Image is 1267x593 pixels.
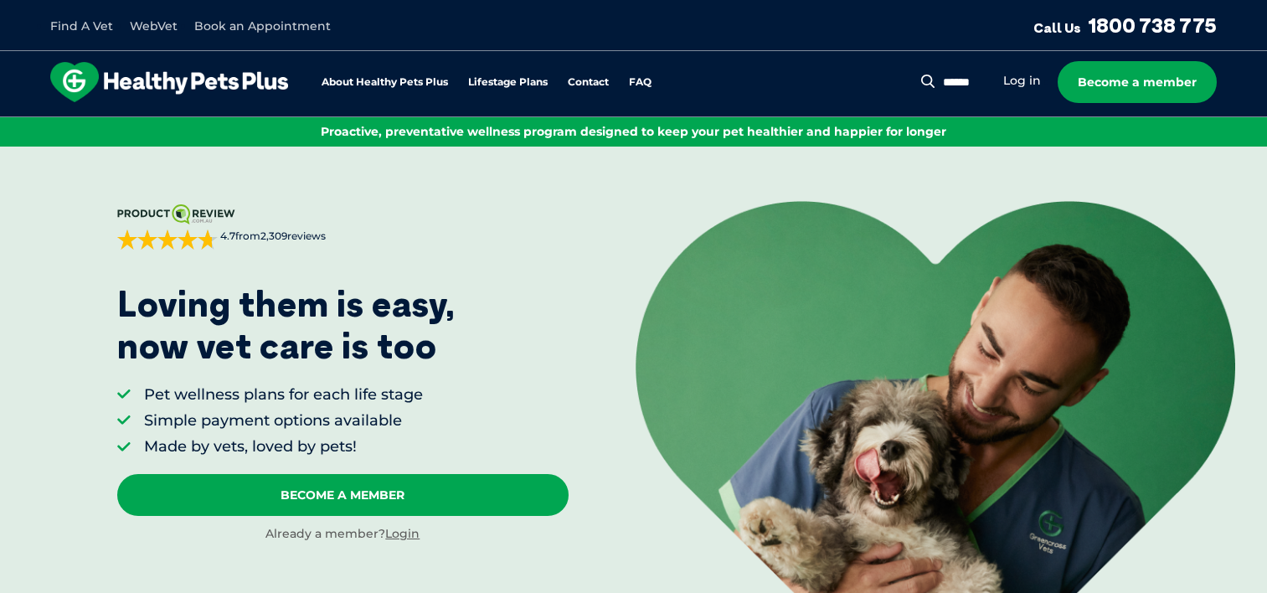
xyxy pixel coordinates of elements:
[194,18,331,34] a: Book an Appointment
[1003,73,1041,89] a: Log in
[130,18,178,34] a: WebVet
[220,229,235,242] strong: 4.7
[260,229,326,242] span: 2,309 reviews
[144,410,423,431] li: Simple payment options available
[117,474,569,516] a: Become A Member
[117,204,569,250] a: 4.7from2,309reviews
[117,283,456,368] p: Loving them is easy, now vet care is too
[144,384,423,405] li: Pet wellness plans for each life stage
[1033,19,1081,36] span: Call Us
[117,526,569,543] div: Already a member?
[50,62,288,102] img: hpp-logo
[50,18,113,34] a: Find A Vet
[385,526,420,541] a: Login
[1033,13,1217,38] a: Call Us1800 738 775
[918,73,939,90] button: Search
[1058,61,1217,103] a: Become a member
[322,77,448,88] a: About Healthy Pets Plus
[218,229,326,244] span: from
[144,436,423,457] li: Made by vets, loved by pets!
[568,77,609,88] a: Contact
[117,229,218,250] div: 4.7 out of 5 stars
[629,77,652,88] a: FAQ
[321,124,946,139] span: Proactive, preventative wellness program designed to keep your pet healthier and happier for longer
[468,77,548,88] a: Lifestage Plans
